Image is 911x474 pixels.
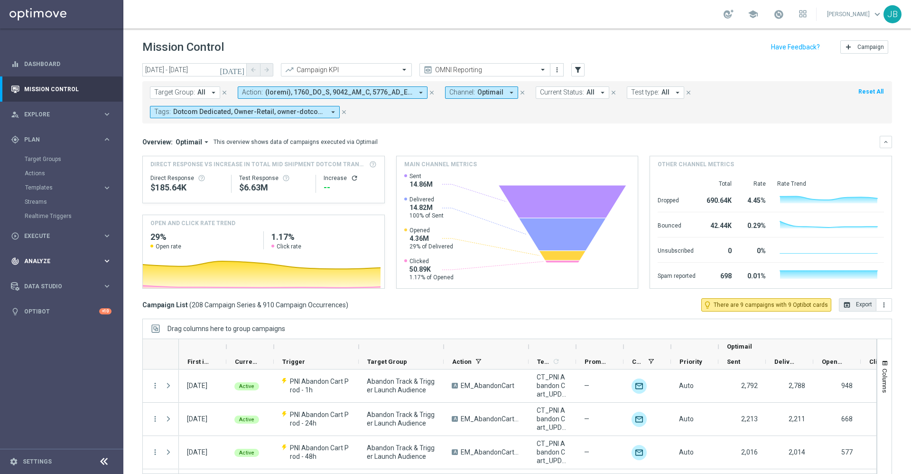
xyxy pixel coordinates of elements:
[24,51,112,76] a: Dashboard
[552,358,560,365] i: refresh
[239,174,308,182] div: Test Response
[822,358,845,365] span: Opened
[658,242,696,257] div: Unsubscribed
[192,301,346,309] span: 208 Campaign Series & 910 Campaign Occurrences
[24,258,102,264] span: Analyze
[367,377,436,394] span: Abandon Track & Trigger Launch Audience
[574,66,582,74] i: filter_alt
[340,107,348,117] button: close
[281,63,412,76] ng-select: Campaign KPI
[553,66,561,74] i: more_vert
[409,274,454,281] span: 1.17% of Opened
[10,232,112,240] div: play_circle_outline Execute keyboard_arrow_right
[703,301,712,309] i: lightbulb_outline
[409,234,453,243] span: 4.36M
[537,358,551,365] span: Templates
[841,382,853,389] span: 948
[409,172,433,180] span: Sent
[221,89,228,96] i: close
[265,88,413,96] span: (blanks) 2024_DC_C 2024_DC_L 2024_DC_N/Y + 334 more
[102,110,112,119] i: keyboard_arrow_right
[584,381,589,390] span: —
[11,76,112,102] div: Mission Control
[324,182,376,193] div: --
[876,298,892,312] button: more_vert
[409,212,444,219] span: 100% of Sent
[25,209,122,223] div: Realtime Triggers
[880,301,888,309] i: more_vert
[209,88,218,97] i: arrow_drop_down
[214,138,378,146] div: This overview shows data of campaigns executed via Optimail
[11,60,19,68] i: equalizer
[150,86,220,99] button: Target Group: All arrow_drop_down
[632,412,647,427] img: Optimail
[679,448,694,456] span: Auto
[631,88,659,96] span: Test type:
[679,415,694,423] span: Auto
[150,231,256,243] h2: 29%
[461,381,514,390] span: EM_AbandonCart
[346,301,348,309] span: )
[235,358,258,365] span: Current Status
[701,298,831,312] button: lightbulb_outline There are 9 campaigns with 9 Optibot cards
[11,232,19,240] i: play_circle_outline
[285,65,294,75] i: trending_up
[771,44,820,50] input: Have Feedback?
[367,358,407,365] span: Target Group
[743,267,766,283] div: 0.01%
[743,242,766,257] div: 0%
[143,403,179,436] div: Press SPACE to select this row.
[150,182,223,193] div: $185,635
[845,43,852,51] i: add
[167,325,285,332] span: Drag columns here to group campaigns
[351,174,358,182] i: refresh
[25,185,102,190] div: Templates
[189,301,192,309] span: (
[461,448,521,456] span: EM_AbandonCart_T3
[883,139,889,145] i: keyboard_arrow_down
[10,111,112,118] div: person_search Explore keyboard_arrow_right
[10,308,112,315] button: lightbulb Optibot +10
[197,88,205,96] span: All
[409,227,453,234] span: Opened
[584,415,589,423] span: —
[10,85,112,93] button: Mission Control
[883,5,902,23] div: JB
[173,108,325,116] span: Dotcom Dedicated, Owner-Retail, owner-dotcom-dedicated, owner-omni-dedicated, owner-retail
[714,301,828,309] span: There are 9 campaigns with 9 Optibot cards
[679,358,702,365] span: Priority
[428,89,435,96] i: close
[679,382,694,389] span: Auto
[880,136,892,148] button: keyboard_arrow_down
[789,415,805,423] span: 2,211
[707,192,732,207] div: 690.64K
[841,415,853,423] span: 668
[11,135,19,144] i: gps_fixed
[151,381,159,390] button: more_vert
[24,76,112,102] a: Mission Control
[417,88,425,97] i: arrow_drop_down
[632,379,647,394] img: Optimail
[428,87,436,98] button: close
[102,231,112,240] i: keyboard_arrow_right
[632,445,647,460] div: Optimail
[872,9,883,19] span: keyboard_arrow_down
[282,358,305,365] span: Trigger
[449,88,475,96] span: Channel:
[789,382,805,389] span: 2,788
[239,383,254,389] span: Active
[150,160,366,169] span: Direct Response VS Increase In Total Mid Shipment Dotcom Transaction Amount
[11,299,112,324] div: Optibot
[25,155,99,163] a: Target Groups
[9,457,18,466] i: settings
[584,448,589,456] span: —
[143,436,179,469] div: Press SPACE to select this row.
[234,415,259,424] colored-tag: Active
[367,444,436,461] span: Abandon Track & Trigger Launch Audience
[10,136,112,143] div: gps_fixed Plan keyboard_arrow_right
[220,87,229,98] button: close
[156,243,181,250] span: Open rate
